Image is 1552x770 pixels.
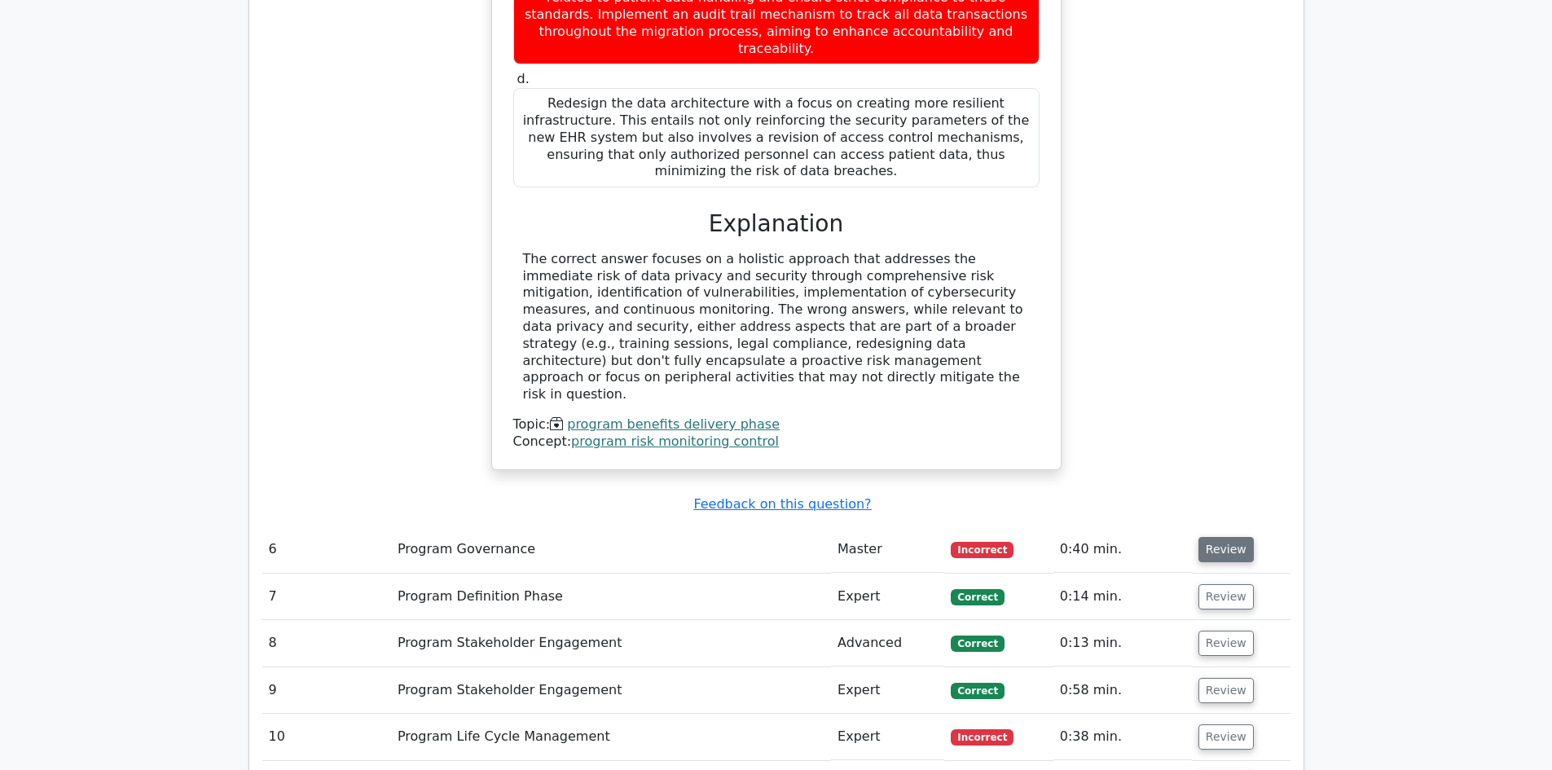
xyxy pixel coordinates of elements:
[391,620,831,667] td: Program Stakeholder Engagement
[1053,714,1192,760] td: 0:38 min.
[513,433,1040,451] div: Concept:
[831,714,944,760] td: Expert
[831,620,944,667] td: Advanced
[951,542,1013,558] span: Incorrect
[262,620,391,667] td: 8
[571,433,779,449] a: program risk monitoring control
[831,667,944,714] td: Expert
[693,496,871,512] a: Feedback on this question?
[1053,574,1192,620] td: 0:14 min.
[391,574,831,620] td: Program Definition Phase
[1198,631,1254,656] button: Review
[951,729,1013,746] span: Incorrect
[391,714,831,760] td: Program Life Cycle Management
[391,667,831,714] td: Program Stakeholder Engagement
[262,574,391,620] td: 7
[567,416,780,432] a: program benefits delivery phase
[517,71,530,86] span: d.
[951,683,1004,699] span: Correct
[1053,667,1192,714] td: 0:58 min.
[1198,537,1254,562] button: Review
[951,636,1004,652] span: Correct
[1198,584,1254,609] button: Review
[951,589,1004,605] span: Correct
[262,714,391,760] td: 10
[513,416,1040,433] div: Topic:
[523,210,1030,238] h3: Explanation
[1053,526,1192,573] td: 0:40 min.
[513,88,1040,187] div: Redesign the data architecture with a focus on creating more resilient infrastructure. This entai...
[262,667,391,714] td: 9
[1053,620,1192,667] td: 0:13 min.
[831,574,944,620] td: Expert
[262,526,391,573] td: 6
[1198,678,1254,703] button: Review
[831,526,944,573] td: Master
[1198,724,1254,750] button: Review
[391,526,831,573] td: Program Governance
[523,251,1030,403] div: The correct answer focuses on a holistic approach that addresses the immediate risk of data priva...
